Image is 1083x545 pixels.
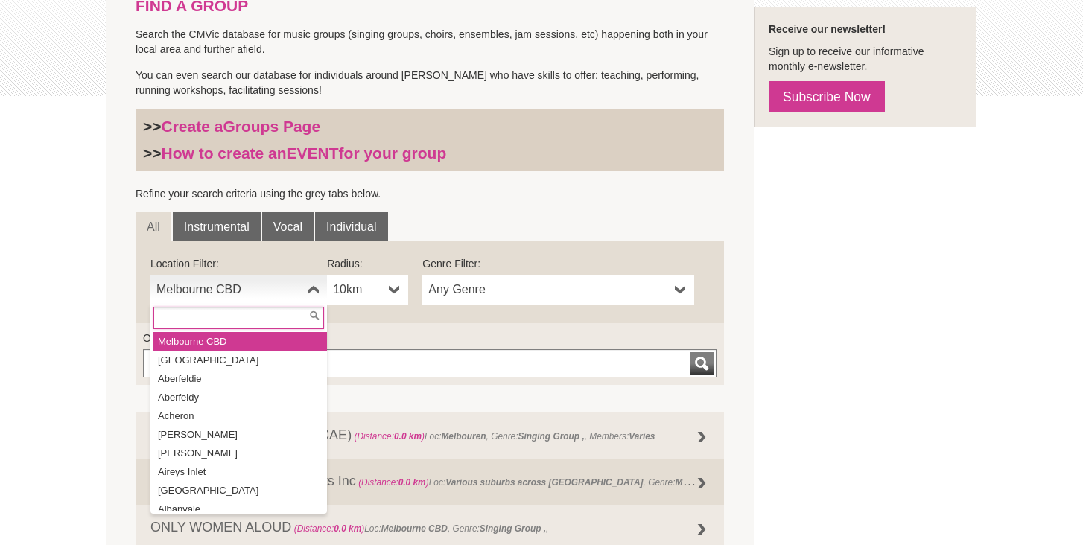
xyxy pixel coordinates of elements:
[428,281,669,299] span: Any Genre
[422,275,694,305] a: Any Genre
[136,212,171,242] a: All
[153,407,327,425] li: Acheron
[356,474,783,488] span: Loc: , Genre: ,
[629,431,655,442] strong: Varies
[287,144,339,162] strong: EVENT
[441,431,486,442] strong: Melbouren
[153,481,327,500] li: [GEOGRAPHIC_DATA]
[143,331,717,345] label: Or find a Group by Keywords
[162,144,447,162] a: How to create anEVENTfor your group
[153,444,327,462] li: [PERSON_NAME]
[162,118,321,135] a: Create aGroups Page
[769,23,886,35] strong: Receive our newsletter!
[480,523,546,534] strong: Singing Group ,
[334,523,361,534] strong: 0.0 km
[358,477,429,488] span: (Distance: )
[136,412,724,459] a: Centre For Adult Education (CAE) (Distance:0.0 km)Loc:Melbouren, Genre:Singing Group ,, Members:V...
[150,256,327,271] label: Location Filter:
[518,431,585,442] strong: Singing Group ,
[315,212,388,242] a: Individual
[153,369,327,388] li: Aberfeldie
[143,144,717,163] h3: >>
[381,523,448,534] strong: Melbourne CBD
[150,275,327,305] a: Melbourne CBD
[327,256,408,271] label: Radius:
[143,117,717,136] h3: >>
[294,523,365,534] span: (Distance: )
[153,500,327,518] li: Albanvale
[352,431,655,442] span: Loc: , Genre: , Members:
[422,256,694,271] label: Genre Filter:
[156,281,302,299] span: Melbourne CBD
[445,477,643,488] strong: Various suburbs across [GEOGRAPHIC_DATA]
[136,186,724,201] p: Refine your search criteria using the grey tabs below.
[333,281,383,299] span: 10km
[136,68,724,98] p: You can even search our database for individuals around [PERSON_NAME] who have skills to offer: t...
[136,459,724,505] a: Friends of the Team of Pianists Inc (Distance:0.0 km)Loc:Various suburbs across [GEOGRAPHIC_DATA]...
[394,431,422,442] strong: 0.0 km
[327,275,408,305] a: 10km
[223,118,320,135] strong: Groups Page
[153,462,327,481] li: Aireys Inlet
[354,431,425,442] span: (Distance: )
[153,351,327,369] li: [GEOGRAPHIC_DATA]
[676,474,781,488] strong: Music Session (regular) ,
[153,388,327,407] li: Aberfeldy
[136,27,724,57] p: Search the CMVic database for music groups (singing groups, choirs, ensembles, jam sessions, etc)...
[769,44,962,74] p: Sign up to receive our informative monthly e-newsletter.
[291,523,548,534] span: Loc: , Genre: ,
[398,477,426,488] strong: 0.0 km
[153,425,327,444] li: [PERSON_NAME]
[173,212,261,242] a: Instrumental
[769,81,885,112] a: Subscribe Now
[153,332,327,351] li: Melbourne CBD
[262,212,314,242] a: Vocal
